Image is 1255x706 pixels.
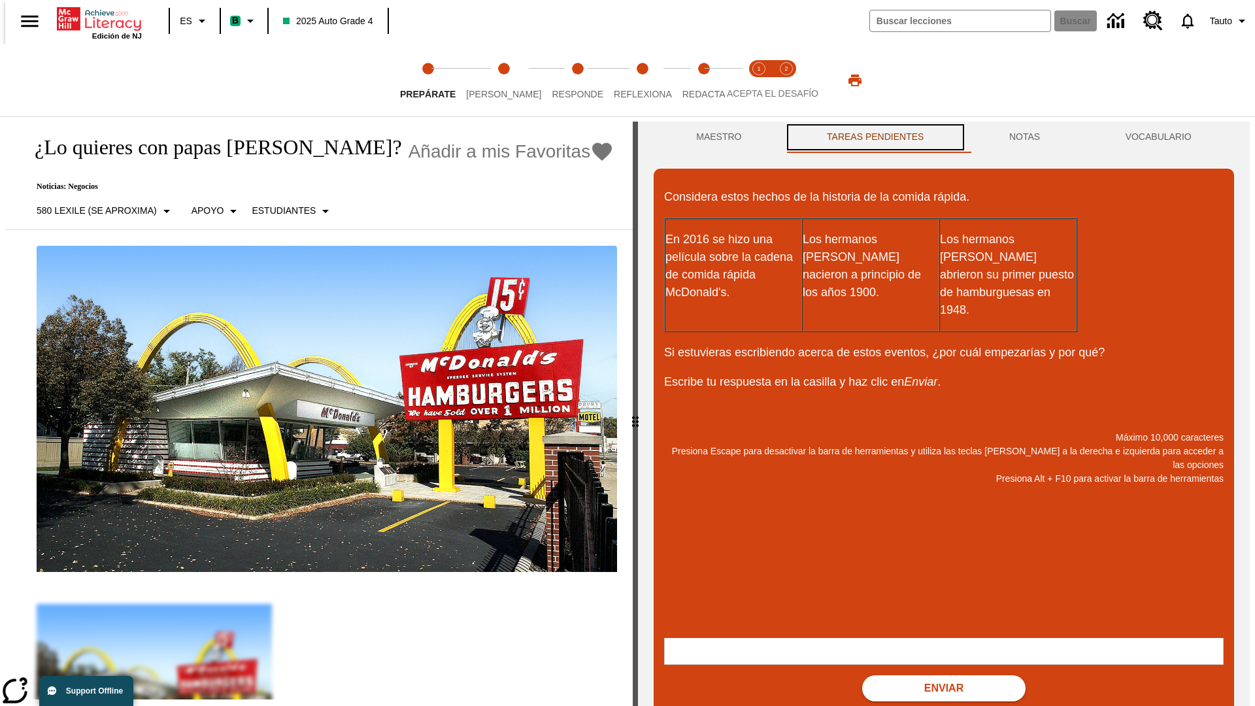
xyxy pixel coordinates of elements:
[664,431,1224,445] p: Máximo 10,000 caracteres
[784,122,967,153] button: TAREAS PENDIENTES
[672,44,736,116] button: Redacta step 5 of 5
[664,188,1224,206] p: Considera estos hechos de la historia de la comida rápida.
[1205,9,1255,33] button: Perfil/Configuración
[92,32,142,40] span: Edición de NJ
[21,135,402,160] h1: ¿Lo quieres con papas [PERSON_NAME]?
[664,472,1224,486] p: Presiona Alt + F10 para activar la barra de herramientas
[541,44,614,116] button: Responde step 3 of 5
[638,122,1250,706] div: activity
[654,122,1234,153] div: Instructional Panel Tabs
[904,375,937,388] em: Enviar
[225,9,263,33] button: Boost El color de la clase es verde menta. Cambiar el color de la clase.
[727,88,818,99] span: ACEPTA EL DESAFÍO
[37,204,157,218] p: 580 Lexile (Se aproxima)
[834,69,876,92] button: Imprimir
[552,89,603,99] span: Responde
[784,65,788,72] text: 2
[283,14,373,28] span: 2025 Auto Grade 4
[57,5,142,40] div: Portada
[1099,3,1135,39] a: Centro de información
[664,373,1224,391] p: Escribe tu respuesta en la casilla y haz clic en .
[246,199,339,223] button: Seleccionar estudiante
[5,10,191,22] body: Máximo 10,000 caracteres Presiona Escape para desactivar la barra de herramientas y utiliza las t...
[5,122,633,699] div: reading
[1135,3,1171,39] a: Centro de recursos, Se abrirá en una pestaña nueva.
[665,231,801,301] p: En 2016 se hizo una película sobre la cadena de comida rápida McDonald's.
[1210,14,1232,28] span: Tauto
[37,246,617,573] img: Uno de los primeros locales de McDonald's, con el icónico letrero rojo y los arcos amarillos.
[664,445,1224,472] p: Presiona Escape para desactivar la barra de herramientas y utiliza las teclas [PERSON_NAME] a la ...
[940,231,1076,319] p: Los hermanos [PERSON_NAME] abrieron su primer puesto de hamburguesas en 1948.
[186,199,247,223] button: Tipo de apoyo, Apoyo
[603,44,682,116] button: Reflexiona step 4 of 5
[174,9,216,33] button: Lenguaje: ES, Selecciona un idioma
[862,675,1026,701] button: Enviar
[390,44,466,116] button: Prepárate step 1 of 5
[31,199,180,223] button: Seleccione Lexile, 580 Lexile (Se aproxima)
[66,686,123,696] span: Support Offline
[1171,4,1205,38] a: Notificaciones
[654,122,784,153] button: Maestro
[409,141,591,162] span: Añadir a mis Favoritas
[21,182,614,192] p: Noticias: Negocios
[614,89,672,99] span: Reflexiona
[682,89,726,99] span: Redacta
[757,65,760,72] text: 1
[10,2,49,41] button: Abrir el menú lateral
[252,204,316,218] p: Estudiantes
[192,204,224,218] p: Apoyo
[803,231,939,301] p: Los hermanos [PERSON_NAME] nacieron a principio de los años 1900.
[466,89,541,99] span: [PERSON_NAME]
[400,89,456,99] span: Prepárate
[180,14,192,28] span: ES
[767,44,805,116] button: Acepta el desafío contesta step 2 of 2
[633,122,638,706] div: Pulsa la tecla de intro o la barra espaciadora y luego presiona las flechas de derecha e izquierd...
[232,12,239,29] span: B
[409,140,614,163] button: Añadir a mis Favoritas - ¿Lo quieres con papas fritas?
[967,122,1083,153] button: NOTAS
[740,44,778,116] button: Acepta el desafío lee step 1 of 2
[39,676,133,706] button: Support Offline
[870,10,1050,31] input: Buscar campo
[664,344,1224,361] p: Si estuvieras escribiendo acerca de estos eventos, ¿por cuál empezarías y por qué?
[1082,122,1234,153] button: VOCABULARIO
[456,44,552,116] button: Lee step 2 of 5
